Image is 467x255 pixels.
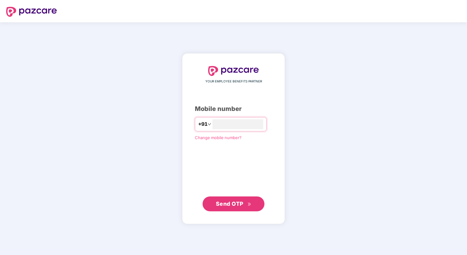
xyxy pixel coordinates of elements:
[205,79,262,84] span: YOUR EMPLOYEE BENEFITS PARTNER
[216,200,243,207] span: Send OTP
[195,104,272,114] div: Mobile number
[195,135,242,140] a: Change mobile number?
[208,66,259,76] img: logo
[6,7,57,17] img: logo
[203,196,264,211] button: Send OTPdouble-right
[208,122,211,126] span: down
[198,120,208,128] span: +91
[247,202,251,206] span: double-right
